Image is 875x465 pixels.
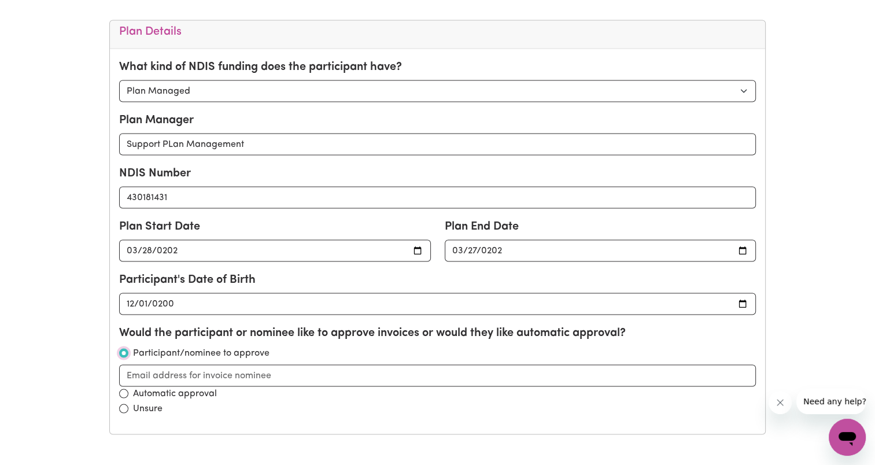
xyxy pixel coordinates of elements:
[119,111,194,128] label: Plan Manager
[133,346,269,360] label: Participant/nominee to approve
[829,419,866,456] iframe: Button to launch messaging window
[119,324,626,341] label: Would the participant or nominee like to approve invoices or would they like automatic approval?
[769,391,792,414] iframe: Close message
[7,8,70,17] span: Need any help?
[119,186,756,208] input: Enter NDIS number
[133,386,217,400] label: Automatic approval
[133,401,163,415] label: Unsure
[796,389,866,414] iframe: Message from company
[119,364,756,386] input: Email address for invoice nominee
[119,217,200,235] label: Plan Start Date
[119,271,256,288] label: Participant's Date of Birth
[445,217,519,235] label: Plan End Date
[119,61,402,72] strong: What kind of NDIS funding does the participant have?
[119,25,756,39] h5: Plan Details
[119,164,191,182] label: NDIS Number
[119,133,756,155] input: Enter plan manager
